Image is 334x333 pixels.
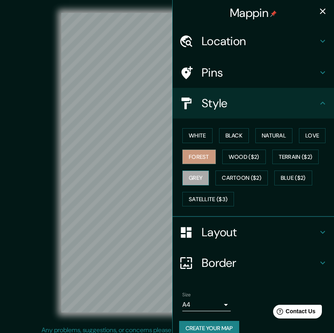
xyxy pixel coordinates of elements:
[255,128,292,143] button: Natural
[274,171,312,185] button: Blue ($2)
[61,13,273,312] canvas: Map
[182,298,231,311] div: A4
[262,302,325,324] iframe: Help widget launcher
[270,10,277,17] img: pin-icon.png
[182,150,216,164] button: Forest
[173,57,334,88] div: Pins
[299,128,326,143] button: Love
[173,88,334,119] div: Style
[202,96,318,110] h4: Style
[182,171,209,185] button: Grey
[222,150,266,164] button: Wood ($2)
[202,256,318,270] h4: Border
[202,65,318,80] h4: Pins
[182,291,191,298] label: Size
[215,171,268,185] button: Cartoon ($2)
[182,128,213,143] button: White
[173,248,334,278] div: Border
[182,192,234,207] button: Satellite ($3)
[202,225,318,239] h4: Layout
[219,128,249,143] button: Black
[272,150,319,164] button: Terrain ($2)
[173,26,334,56] div: Location
[230,6,277,20] h4: Mappin
[173,217,334,248] div: Layout
[202,34,318,48] h4: Location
